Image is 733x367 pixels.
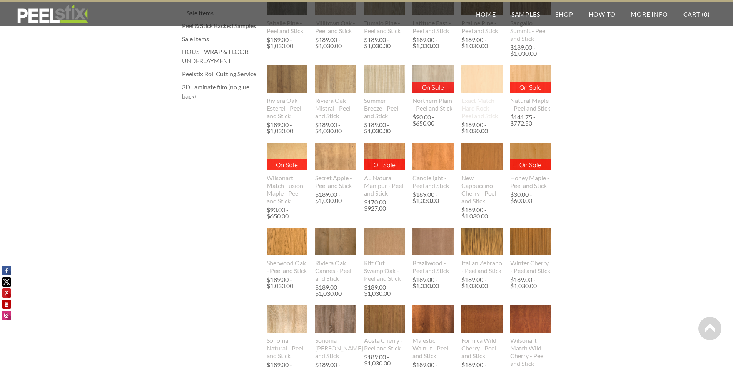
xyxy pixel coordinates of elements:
[510,143,551,189] a: On Sale Honey Maple - Peel and Stick
[315,191,354,204] div: $189.00 - $1,030.00
[315,65,356,119] a: Riviera Oak Mistral - Peel and Stick
[461,143,503,170] img: s832171791223022656_p534_i1_w400.jpeg
[315,228,356,255] img: s832171791223022656_p693_i4_w640.jpeg
[364,199,405,211] div: $170.00 - $927.00
[267,277,306,289] div: $189.00 - $1,030.00
[412,19,454,35] div: Latitude East - Peel and Stick
[461,143,503,204] a: New Cappuccino Cherry - Peel and Stick
[267,305,308,359] a: Sonoma Natural - Peel and Stick
[182,69,259,79] a: Peelstix Roll Cutting Service
[182,34,259,44] a: Sale Items
[510,65,551,112] a: On Sale Natural Maple - Peel and Stick
[315,259,356,282] div: Riviera Oak Cannes - Peel and Stick
[510,277,549,289] div: $189.00 - $1,030.00
[267,65,308,93] img: s832171791223022656_p694_i6_w640.jpeg
[461,65,503,93] img: s832171791223022656_p748_i2_w640.jpeg
[461,174,503,205] div: New Cappuccino Cherry - Peel and Stick
[412,65,454,93] img: s832171791223022656_p857_i1_w2048.jpeg
[510,259,551,275] div: Winter Cherry - Peel and Stick
[267,159,308,170] p: On Sale
[315,174,356,189] div: Secret Apple - Peel and Stick
[364,143,405,170] img: s832171791223022656_p461_i1_w400.jpeg
[704,10,708,18] span: 0
[315,305,356,359] a: Sonoma [PERSON_NAME] and Stick
[315,284,354,297] div: $189.00 - $1,030.00
[267,143,308,170] img: s832171791223022656_p599_i1_w400.jpeg
[364,19,405,35] div: Tumalo Pine - Peel and Stick
[315,19,356,35] div: Milltown Oak - Peel and Stick
[267,174,308,205] div: Wilsonart Match Fusion Maple - Peel and Stick
[412,114,454,126] div: $90.00 - $650.00
[315,143,356,170] img: s832171791223022656_p547_i1_w400.jpeg
[676,2,718,26] a: Cart (0)
[461,277,501,289] div: $189.00 - $1,030.00
[412,82,454,93] p: On Sale
[510,305,551,367] a: Wilsonart Match Wild Cherry - Peel and Stick
[510,44,549,57] div: $189.00 - $1,030.00
[461,19,503,35] div: Praline Pine - Peel and Stick
[364,97,405,120] div: Summer Breeze - Peel and Stick
[461,228,503,255] img: s832171791223022656_p508_i1_w400.jpeg
[461,37,501,49] div: $189.00 - $1,030.00
[364,305,405,333] img: s832171791223022656_p466_i1_w400.jpeg
[315,122,354,134] div: $189.00 - $1,030.00
[267,305,308,333] img: s832171791223022656_p577_i1_w400.jpeg
[510,305,551,333] img: s832171791223022656_p600_i1_w400.jpeg
[267,143,308,204] a: On Sale Wilsonart Match Fusion Maple - Peel and Stick
[267,337,308,360] div: Sonoma Natural - Peel and Stick
[267,207,308,219] div: $90.00 - $650.00
[548,2,581,26] a: Shop
[267,37,306,49] div: $189.00 - $1,030.00
[510,174,551,189] div: Honey Maple - Peel and Stick
[412,305,454,359] a: Majestic Walnut - Peel and Stick
[461,207,501,219] div: $189.00 - $1,030.00
[468,2,504,26] a: Home
[412,228,454,274] a: Brazilwood - Peel and Stick
[412,143,454,170] img: s832171791223022656_p468_i1_w400.jpeg
[315,65,356,93] img: s832171791223022656_p692_i3_w640.jpeg
[510,228,551,274] a: Winter Cherry - Peel and Stick
[15,5,90,24] img: REFACE SUPPLIES
[364,354,403,366] div: $189.00 - $1,030.00
[412,65,454,112] a: On Sale Northern Plain - Peel and Stick
[461,305,503,359] a: Formica Wild Cherry - Peel and Stick
[412,305,454,333] img: s832171791223022656_p526_i1_w400.jpeg
[510,65,551,93] img: s832171791223022656_p987_i2_w432.jpeg
[267,122,306,134] div: $189.00 - $1,030.00
[364,159,405,170] p: On Sale
[412,259,454,275] div: Brazilwood - Peel and Stick
[510,159,551,170] p: On Sale
[623,2,675,26] a: More Info
[581,2,623,26] a: How To
[461,259,503,275] div: Italian Zebrano - Peel and Stick
[364,65,405,93] img: s832171791223022656_p587_i1_w400.jpeg
[315,143,356,189] a: Secret Apple - Peel and Stick
[504,2,548,26] a: Samples
[364,228,405,282] a: Rift Cut Swamp Oak - Peel and Stick
[364,65,405,119] a: Summer Breeze - Peel and Stick
[182,82,259,101] a: 3D Laminate film (no glue back)
[182,47,259,65] a: HOUSE WRAP & FLOOR UNDERLAYMENT
[315,228,356,282] a: Riviera Oak Cannes - Peel and Stick
[412,228,454,255] img: s832171791223022656_p759_i3_w640.jpeg
[364,259,405,282] div: Rift Cut Swamp Oak - Peel and Stick
[267,65,308,119] a: Riviera Oak Esterel - Peel and Stick
[315,305,356,333] img: s832171791223022656_p576_i1_w400.jpeg
[412,191,452,204] div: $189.00 - $1,030.00
[364,143,405,197] a: On Sale AL Natural Manipur - Peel and Stick
[510,19,551,42] div: Sangallo Summit - Peel and Stick
[315,337,356,360] div: Sonoma [PERSON_NAME] and Stick
[315,97,356,120] div: Riviera Oak Mistral - Peel and Stick
[510,97,551,112] div: Natural Maple - Peel and Stick
[510,143,551,170] img: s832171791223022656_p649_i2_w432.jpeg
[412,277,452,289] div: $189.00 - $1,030.00
[461,337,503,360] div: Formica Wild Cherry - Peel and Stick
[364,305,405,352] a: Aosta Cherry - Peel and Stick
[267,97,308,120] div: Riviera Oak Esterel - Peel and Stick
[267,228,308,255] img: s832171791223022656_p552_i1_w400.jpeg
[510,82,551,93] p: On Sale
[267,19,308,35] div: Sahalie Pine - Peel and Stick
[510,191,551,204] div: $30.00 - $600.00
